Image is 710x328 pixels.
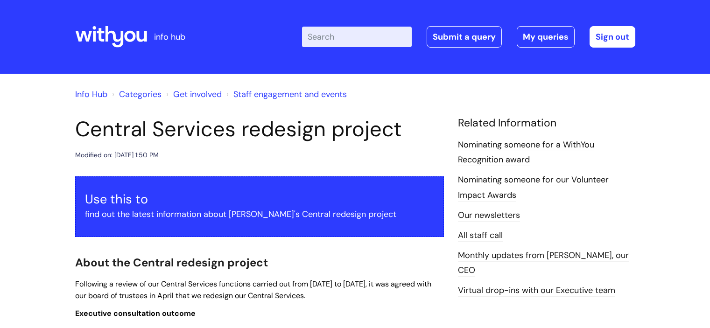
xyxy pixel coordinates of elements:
[224,87,347,102] li: Staff engagement and events
[110,87,162,102] li: Solution home
[75,255,268,270] span: About the Central redesign project
[75,89,107,100] a: Info Hub
[458,230,503,242] a: All staff call
[458,139,594,166] a: Nominating someone for a WithYou Recognition award
[590,26,635,48] a: Sign out
[173,89,222,100] a: Get involved
[302,26,635,48] div: | -
[458,285,615,297] a: Virtual drop-ins with our Executive team
[75,279,431,300] span: Following a review of our Central Services functions carried out from [DATE] to [DATE], it was ag...
[233,89,347,100] a: Staff engagement and events
[164,87,222,102] li: Get involved
[85,192,434,207] h3: Use this to
[75,149,159,161] div: Modified on: [DATE] 1:50 PM
[75,308,196,318] span: Executive consultation outcome
[75,117,444,142] h1: Central Services redesign project
[427,26,502,48] a: Submit a query
[458,117,635,130] h4: Related Information
[302,27,412,47] input: Search
[85,207,434,222] p: find out the latest information about [PERSON_NAME]'s Central redesign project
[458,250,629,277] a: Monthly updates from [PERSON_NAME], our CEO
[458,174,609,201] a: Nominating someone for our Volunteer Impact Awards
[154,29,185,44] p: info hub
[119,89,162,100] a: Categories
[458,209,520,222] a: Our newsletters
[517,26,575,48] a: My queries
